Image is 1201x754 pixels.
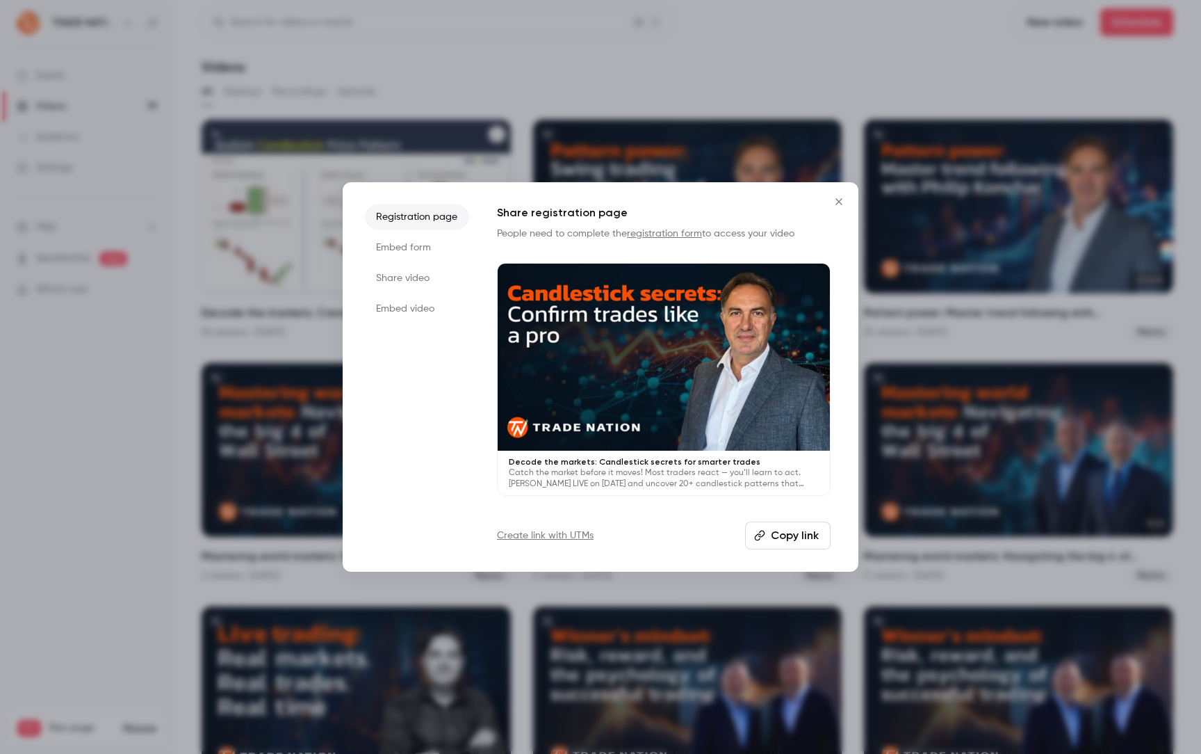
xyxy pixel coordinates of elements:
li: Embed video [365,296,469,321]
li: Embed form [365,235,469,260]
p: Decode the markets: Candlestick secrets for smarter trades [509,456,819,467]
a: Decode the markets: Candlestick secrets for smarter tradesCatch the market before it moves! Most ... [497,263,831,496]
h1: Share registration page [497,204,831,221]
button: Copy link [745,522,831,550]
p: People need to complete the to access your video [497,227,831,241]
a: registration form [627,229,702,239]
li: Registration page [365,204,469,230]
button: Close [825,188,853,216]
a: Create link with UTMs [497,529,594,543]
p: Catch the market before it moves! Most traders react — you’ll learn to act. [PERSON_NAME] LIVE on... [509,467,819,490]
li: Share video [365,266,469,291]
